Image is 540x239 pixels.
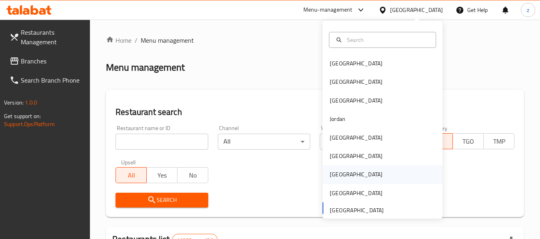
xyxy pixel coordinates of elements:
div: [GEOGRAPHIC_DATA] [330,152,383,160]
span: z [527,6,529,14]
input: Search [344,36,431,44]
div: [GEOGRAPHIC_DATA] [390,6,443,14]
label: Upsell [121,159,136,165]
h2: Menu management [106,61,185,74]
span: Search Branch Phone [21,75,84,85]
div: Menu-management [303,5,353,15]
nav: breadcrumb [106,36,524,45]
span: 1.0.0 [25,97,37,108]
span: TGO [456,136,480,147]
button: TMP [483,133,514,149]
a: Support.OpsPlatform [4,119,55,129]
a: Restaurants Management [3,23,90,51]
input: Search for restaurant name or ID.. [116,134,208,150]
div: [GEOGRAPHIC_DATA] [330,96,383,105]
a: Branches [3,51,90,71]
div: Jordan [330,115,345,123]
h2: Restaurant search [116,106,514,118]
div: All [218,134,310,150]
li: / [135,36,137,45]
span: All [119,170,143,181]
span: TMP [487,136,511,147]
div: [GEOGRAPHIC_DATA] [330,189,383,198]
div: [GEOGRAPHIC_DATA] [330,77,383,86]
button: All [116,167,147,183]
span: No [181,170,205,181]
span: Branches [21,56,84,66]
button: Search [116,193,208,207]
span: Version: [4,97,24,108]
button: TGO [452,133,484,149]
span: Get support on: [4,111,41,121]
div: [GEOGRAPHIC_DATA] [330,59,383,68]
span: Search [122,195,201,205]
span: Yes [150,170,174,181]
span: Menu management [141,36,194,45]
span: Restaurants Management [21,28,84,47]
div: All [320,134,412,150]
button: No [177,167,208,183]
div: [GEOGRAPHIC_DATA] [330,170,383,179]
a: Home [106,36,132,45]
div: [GEOGRAPHIC_DATA] [330,133,383,142]
a: Search Branch Phone [3,71,90,90]
button: Yes [146,167,177,183]
label: Delivery [428,125,448,131]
